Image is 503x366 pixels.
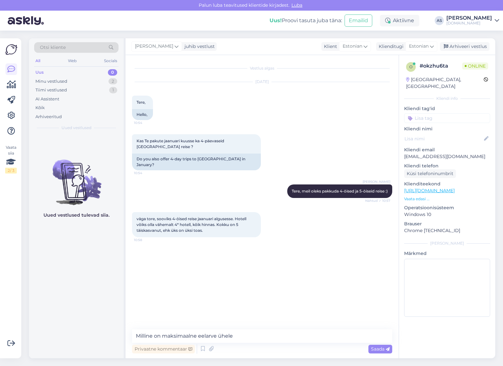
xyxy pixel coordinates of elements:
div: [DOMAIN_NAME] [446,21,492,26]
span: Otsi kliente [40,44,66,51]
p: [EMAIL_ADDRESS][DOMAIN_NAME] [404,153,490,160]
span: Tere, [137,100,146,105]
div: Klient [321,43,337,50]
div: Proovi tasuta juba täna: [270,17,342,24]
div: [DATE] [132,79,392,85]
div: 2 / 3 [5,168,17,174]
span: Kas Te pakute jaanuari kuusse ka 4-päevaseid [GEOGRAPHIC_DATA] reise ? [137,138,225,149]
div: All [34,57,42,65]
img: Askly Logo [5,43,17,56]
p: Brauser [404,221,490,227]
p: Märkmed [404,250,490,257]
p: Windows 10 [404,211,490,218]
span: Nähtud ✓ 10:57 [365,198,390,203]
p: Vaata edasi ... [404,196,490,202]
p: Klienditeekond [404,181,490,187]
div: Kliendi info [404,96,490,101]
p: Kliendi email [404,146,490,153]
div: Vaata siia [5,145,17,174]
a: [URL][DOMAIN_NAME] [404,188,455,193]
span: 10:58 [134,238,158,242]
span: Estonian [409,43,429,50]
img: No chats [29,148,124,206]
p: Kliendi telefon [404,163,490,169]
span: 10:54 [134,120,158,125]
div: juhib vestlust [182,43,215,50]
div: Arhiveeri vestlus [440,42,489,51]
div: Web [67,57,78,65]
div: Tiimi vestlused [35,87,67,93]
div: Uus [35,69,44,76]
div: Vestlus algas [132,65,392,71]
div: 1 [109,87,117,93]
div: # okzhu6ta [420,62,462,70]
div: Hello, [132,109,153,120]
div: Do you also offer 4-day trips to [GEOGRAPHIC_DATA] in January? [132,154,261,170]
span: [PERSON_NAME] [135,43,173,50]
span: Luba [289,2,304,8]
div: AI Assistent [35,96,59,102]
p: Operatsioonisüsteem [404,204,490,211]
p: Kliendi tag'id [404,105,490,112]
div: [PERSON_NAME] [446,15,492,21]
div: [PERSON_NAME] [404,240,490,246]
span: Tere, meil oleks pakkuda 4-öised ja 5-öiseid reise :) [292,189,388,193]
a: [PERSON_NAME][DOMAIN_NAME] [446,15,499,26]
span: o [409,64,413,69]
div: Minu vestlused [35,78,67,85]
span: [PERSON_NAME] [363,179,390,184]
span: Saada [371,346,390,352]
span: Online [462,62,488,70]
span: väga tore, sooviks 4-öised reise jaanuari algusesse. Hotell võiks olla vähemalt 4* hotell, kõik h... [137,216,247,233]
div: Socials [103,57,119,65]
div: 2 [109,78,117,85]
div: AS [435,16,444,25]
div: Aktiivne [380,15,419,26]
div: Kõik [35,105,45,111]
p: Kliendi nimi [404,126,490,132]
input: Lisa tag [404,113,490,123]
div: 0 [108,69,117,76]
div: Klienditugi [376,43,403,50]
div: [GEOGRAPHIC_DATA], [GEOGRAPHIC_DATA] [406,76,484,90]
span: Uued vestlused [62,125,91,131]
textarea: Milline on maksimaalne eelarve ühele [132,329,392,343]
p: Uued vestlused tulevad siia. [43,212,109,219]
span: Estonian [343,43,362,50]
div: Privaatne kommentaar [132,345,195,353]
div: Küsi telefoninumbrit [404,169,456,178]
div: Arhiveeritud [35,114,62,120]
b: Uus! [270,17,282,23]
button: Emailid [345,14,372,27]
input: Lisa nimi [404,135,483,142]
span: 10:54 [134,171,158,175]
p: Chrome [TECHNICAL_ID] [404,227,490,234]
